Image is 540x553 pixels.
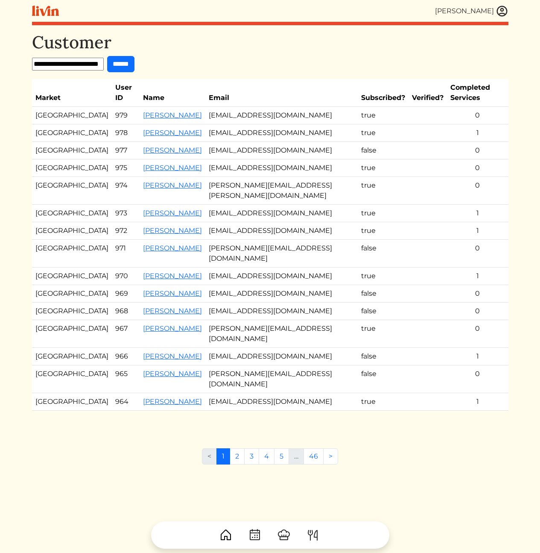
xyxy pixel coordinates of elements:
[358,222,409,240] td: true
[447,205,508,222] td: 1
[32,303,112,320] td: [GEOGRAPHIC_DATA]
[205,348,358,365] td: [EMAIL_ADDRESS][DOMAIN_NAME]
[447,107,508,124] td: 0
[143,244,202,252] a: [PERSON_NAME]
[143,209,202,217] a: [PERSON_NAME]
[205,365,358,393] td: [PERSON_NAME][EMAIL_ADDRESS][DOMAIN_NAME]
[358,177,409,205] td: true
[205,303,358,320] td: [EMAIL_ADDRESS][DOMAIN_NAME]
[323,448,338,465] a: Next
[205,124,358,142] td: [EMAIL_ADDRESS][DOMAIN_NAME]
[244,448,259,465] a: 3
[143,146,202,154] a: [PERSON_NAME]
[274,448,289,465] a: 5
[32,6,59,16] img: livin-logo-a0d97d1a881af30f6274990eb6222085a2533c92bbd1e4f22c21b4f0d0e3210c.svg
[205,268,358,285] td: [EMAIL_ADDRESS][DOMAIN_NAME]
[447,303,508,320] td: 0
[277,528,291,542] img: ChefHat-a374fb509e4f37eb0702ca99f5f64f3b6956810f32a249b33092029f8484b388.svg
[358,240,409,268] td: false
[32,79,112,107] th: Market
[447,268,508,285] td: 1
[143,181,202,189] a: [PERSON_NAME]
[358,205,409,222] td: true
[205,240,358,268] td: [PERSON_NAME][EMAIL_ADDRESS][DOMAIN_NAME]
[32,285,112,303] td: [GEOGRAPHIC_DATA]
[112,205,140,222] td: 973
[205,393,358,411] td: [EMAIL_ADDRESS][DOMAIN_NAME]
[358,268,409,285] td: true
[140,79,205,107] th: Name
[32,124,112,142] td: [GEOGRAPHIC_DATA]
[143,324,202,332] a: [PERSON_NAME]
[358,124,409,142] td: true
[112,348,140,365] td: 966
[409,79,447,107] th: Verified?
[143,352,202,360] a: [PERSON_NAME]
[32,320,112,348] td: [GEOGRAPHIC_DATA]
[143,129,202,137] a: [PERSON_NAME]
[259,448,274,465] a: 4
[304,448,324,465] a: 46
[205,142,358,159] td: [EMAIL_ADDRESS][DOMAIN_NAME]
[358,348,409,365] td: false
[32,222,112,240] td: [GEOGRAPHIC_DATA]
[205,79,358,107] th: Email
[447,365,508,393] td: 0
[358,285,409,303] td: false
[447,159,508,177] td: 0
[205,222,358,240] td: [EMAIL_ADDRESS][DOMAIN_NAME]
[112,79,140,107] th: User ID
[219,528,233,542] img: House-9bf13187bcbb5817f509fe5e7408150f90897510c4275e13d0d5fca38e0b5951.svg
[32,268,112,285] td: [GEOGRAPHIC_DATA]
[143,272,202,280] a: [PERSON_NAME]
[230,448,245,465] a: 2
[32,107,112,124] td: [GEOGRAPHIC_DATA]
[112,268,140,285] td: 970
[496,5,508,18] img: user_account-e6e16d2ec92f44fc35f99ef0dc9cddf60790bfa021a6ecb1c896eb5d2907b31c.svg
[248,528,262,542] img: CalendarDots-5bcf9d9080389f2a281d69619e1c85352834be518fbc73d9501aef674afc0d57.svg
[205,205,358,222] td: [EMAIL_ADDRESS][DOMAIN_NAME]
[358,142,409,159] td: false
[205,159,358,177] td: [EMAIL_ADDRESS][DOMAIN_NAME]
[447,285,508,303] td: 0
[112,124,140,142] td: 978
[112,107,140,124] td: 979
[306,528,320,542] img: ForkKnife-55491504ffdb50bab0c1e09e7649658475375261d09fd45db06cec23bce548bf.svg
[112,320,140,348] td: 967
[447,124,508,142] td: 1
[447,142,508,159] td: 0
[143,307,202,315] a: [PERSON_NAME]
[358,365,409,393] td: false
[112,303,140,320] td: 968
[205,320,358,348] td: [PERSON_NAME][EMAIL_ADDRESS][DOMAIN_NAME]
[112,285,140,303] td: 969
[358,159,409,177] td: true
[143,164,202,172] a: [PERSON_NAME]
[358,393,409,411] td: true
[143,111,202,119] a: [PERSON_NAME]
[32,177,112,205] td: [GEOGRAPHIC_DATA]
[143,370,202,378] a: [PERSON_NAME]
[32,365,112,393] td: [GEOGRAPHIC_DATA]
[202,448,338,471] nav: Pages
[447,320,508,348] td: 0
[112,159,140,177] td: 975
[358,79,409,107] th: Subscribed?
[32,142,112,159] td: [GEOGRAPHIC_DATA]
[435,6,494,16] div: [PERSON_NAME]
[32,393,112,411] td: [GEOGRAPHIC_DATA]
[358,303,409,320] td: false
[205,285,358,303] td: [EMAIL_ADDRESS][DOMAIN_NAME]
[447,348,508,365] td: 1
[205,107,358,124] td: [EMAIL_ADDRESS][DOMAIN_NAME]
[32,205,112,222] td: [GEOGRAPHIC_DATA]
[143,397,202,406] a: [PERSON_NAME]
[216,448,230,465] a: 1
[112,365,140,393] td: 965
[32,348,112,365] td: [GEOGRAPHIC_DATA]
[143,226,202,235] a: [PERSON_NAME]
[447,393,508,411] td: 1
[32,32,508,53] h1: Customer
[32,159,112,177] td: [GEOGRAPHIC_DATA]
[143,289,202,297] a: [PERSON_NAME]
